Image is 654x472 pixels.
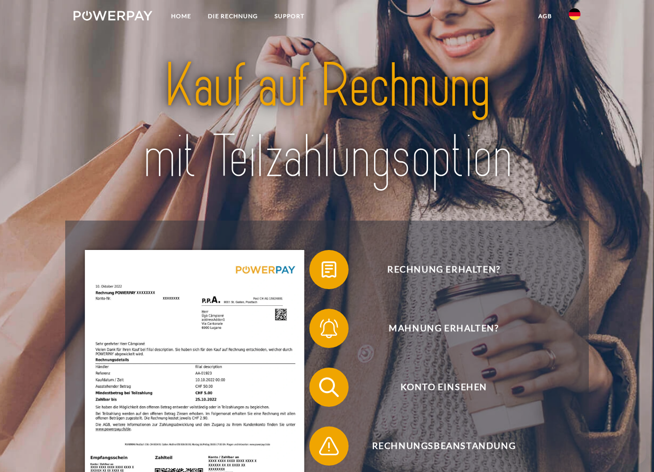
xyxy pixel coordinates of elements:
[317,375,341,399] img: qb_search.svg
[324,426,564,466] span: Rechnungsbeanstandung
[163,7,200,25] a: Home
[309,250,564,289] button: Rechnung erhalten?
[324,250,564,289] span: Rechnung erhalten?
[615,433,646,464] iframe: Schaltfläche zum Öffnen des Messaging-Fensters
[309,309,564,348] button: Mahnung erhalten?
[569,8,580,20] img: de
[317,316,341,341] img: qb_bell.svg
[200,7,266,25] a: DIE RECHNUNG
[324,309,564,348] span: Mahnung erhalten?
[317,434,341,458] img: qb_warning.svg
[99,47,555,196] img: title-powerpay_de.svg
[309,426,564,466] button: Rechnungsbeanstandung
[74,11,152,21] img: logo-powerpay-white.svg
[530,7,560,25] a: agb
[266,7,313,25] a: SUPPORT
[317,257,341,282] img: qb_bill.svg
[324,368,564,407] span: Konto einsehen
[309,368,564,407] button: Konto einsehen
